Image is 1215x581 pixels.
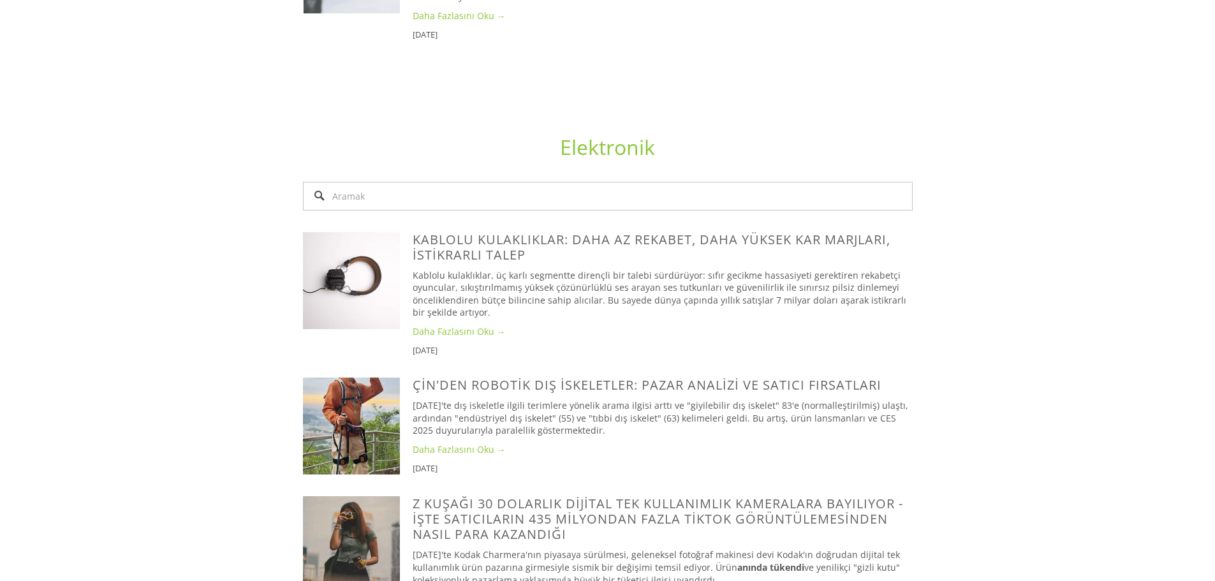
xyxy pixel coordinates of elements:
img: Kablolu Kulaklıklar: Daha Az Rekabet, Daha Yüksek Kar Marjları, İstikrarlı Talep [303,232,400,329]
font: [DATE] [413,29,438,40]
a: Z Kuşağı 30 Dolarlık Dijital Tek Kullanımlık Kameralara Bayılıyor - İşte Satıcıların 435 Milyonda... [413,495,903,543]
font: [DATE]'te dış iskeletle ilgili terimlere yönelik arama ilgisi arttı ve "giyilebilir dış iskelet" ... [413,399,911,436]
font: Kablolu kulaklıklar, üç karlı segmentte dirençli bir talebi sürdürüyor: sıfır gecikme hassasiyeti... [413,269,909,319]
a: Daha Fazlasını Oku → [413,10,913,22]
font: anında tükendi [737,561,804,573]
a: Elektronik [560,133,655,161]
img: Çin'den Robotik Dış İskeletler: Pazar Analizi ve Satıcı Fırsatları [303,378,400,474]
input: Aramak [303,182,913,210]
a: Çin'den Robotik Dış İskeletler: Pazar Analizi ve Satıcı Fırsatları [303,378,413,474]
a: Çin'den Robotik Dış İskeletler: Pazar Analizi ve Satıcı Fırsatları [413,376,881,393]
a: Kablolu Kulaklıklar: Daha Az Rekabet, Daha Yüksek Kar Marjları, İstikrarlı Talep [413,231,890,263]
font: Daha Fazlasını Oku → [413,10,506,22]
a: Daha Fazlasını Oku → [413,443,913,456]
font: Daha Fazlasını Oku → [413,443,506,455]
a: Daha Fazlasını Oku → [413,325,913,338]
a: Kablolu Kulaklıklar: Daha Az Rekabet, Daha Yüksek Kar Marjları, İstikrarlı Talep [303,232,413,329]
font: Daha Fazlasını Oku → [413,325,506,337]
font: [DATE] [413,462,438,474]
font: [DATE] [413,344,438,356]
font: [DATE]'te Kodak Charmera'nın piyasaya sürülmesi, geleneksel fotoğraf makinesi devi Kodak'ın doğru... [413,548,902,573]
